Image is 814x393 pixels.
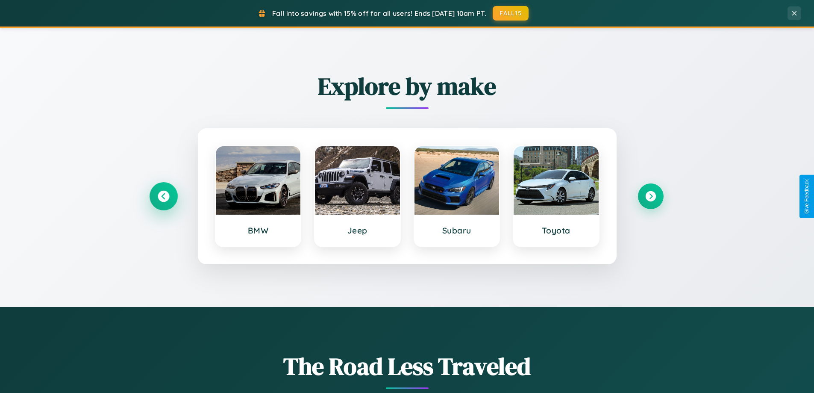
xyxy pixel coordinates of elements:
[522,225,590,236] h3: Toyota
[151,350,664,383] h1: The Road Less Traveled
[423,225,491,236] h3: Subaru
[224,225,292,236] h3: BMW
[323,225,391,236] h3: Jeep
[804,179,810,214] div: Give Feedback
[493,6,529,21] button: FALL15
[151,70,664,103] h2: Explore by make
[272,9,486,18] span: Fall into savings with 15% off for all users! Ends [DATE] 10am PT.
